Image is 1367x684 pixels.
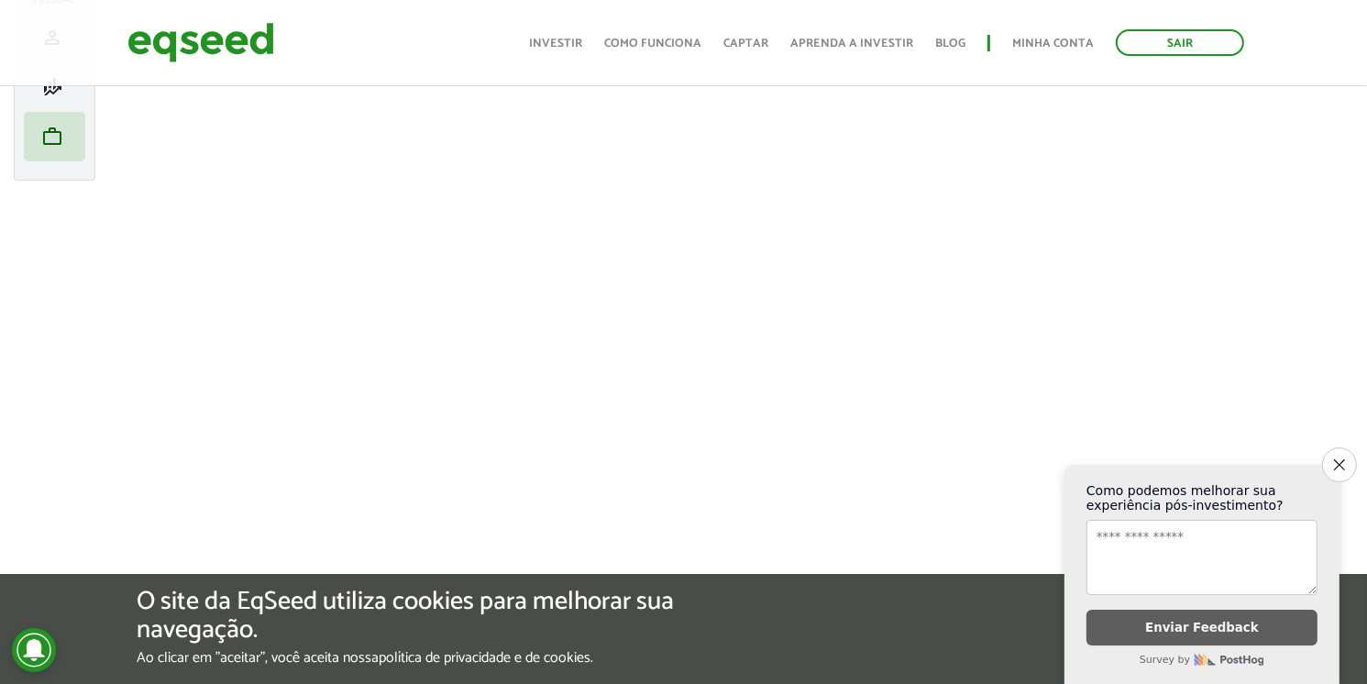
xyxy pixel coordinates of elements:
li: Minha simulação [24,62,85,112]
a: Como funciona [604,38,701,50]
span: work [41,126,63,148]
span: finance_mode [41,76,63,98]
a: finance_mode [28,76,81,98]
li: Meu portfólio [24,112,85,161]
a: Blog [935,38,965,50]
p: Ao clicar em "aceitar", você aceita nossa . [137,649,793,667]
a: work [28,126,81,148]
img: EqSeed [127,18,274,67]
a: Minha conta [1012,38,1094,50]
a: Captar [723,38,768,50]
a: Sair [1116,29,1244,56]
a: política de privacidade e de cookies [379,651,590,666]
a: Investir [529,38,582,50]
h5: O site da EqSeed utiliza cookies para melhorar sua navegação. [137,588,793,645]
a: Aprenda a investir [790,38,913,50]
